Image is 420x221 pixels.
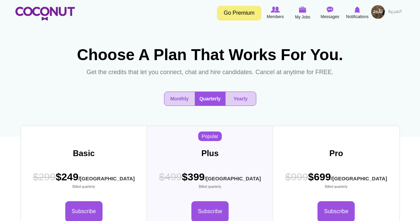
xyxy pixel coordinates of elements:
[159,170,261,189] span: $399
[205,176,261,181] sub: /[GEOGRAPHIC_DATA]
[164,92,195,106] button: Monthly
[285,171,308,182] span: $999
[73,46,347,64] h1: Choose A Plan That Works For You.
[217,6,261,20] a: Go Premium
[354,6,360,13] img: Notifications
[285,184,387,189] small: Billed quarterly
[159,171,182,182] span: $499
[285,170,387,189] span: $699
[33,184,135,189] small: Billed quarterly
[327,6,334,13] img: Messages
[262,5,289,21] a: Browse Members Members
[79,176,135,181] sub: /[GEOGRAPHIC_DATA]
[33,170,135,189] span: $249
[321,13,339,20] span: Messages
[295,14,310,20] span: My Jobs
[346,13,368,20] span: Notifications
[147,149,273,158] h3: Plus
[344,5,371,21] a: Notifications Notifications
[271,6,280,13] img: Browse Members
[195,92,226,106] button: Quarterly
[159,184,261,189] small: Billed quarterly
[198,132,221,141] span: Popular
[21,149,147,158] h3: Basic
[267,13,284,20] span: Members
[316,5,344,21] a: Messages Messages
[273,149,399,158] h3: Pro
[385,5,405,19] a: العربية
[33,171,56,182] span: $299
[15,7,75,20] img: Home
[289,5,316,21] a: My Jobs My Jobs
[226,92,256,106] button: Yearly
[84,67,336,78] p: Get the credits that let you connect, chat and hire candidates. Cancel at anytime for FREE.
[331,176,387,181] sub: /[GEOGRAPHIC_DATA]
[299,6,307,13] img: My Jobs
